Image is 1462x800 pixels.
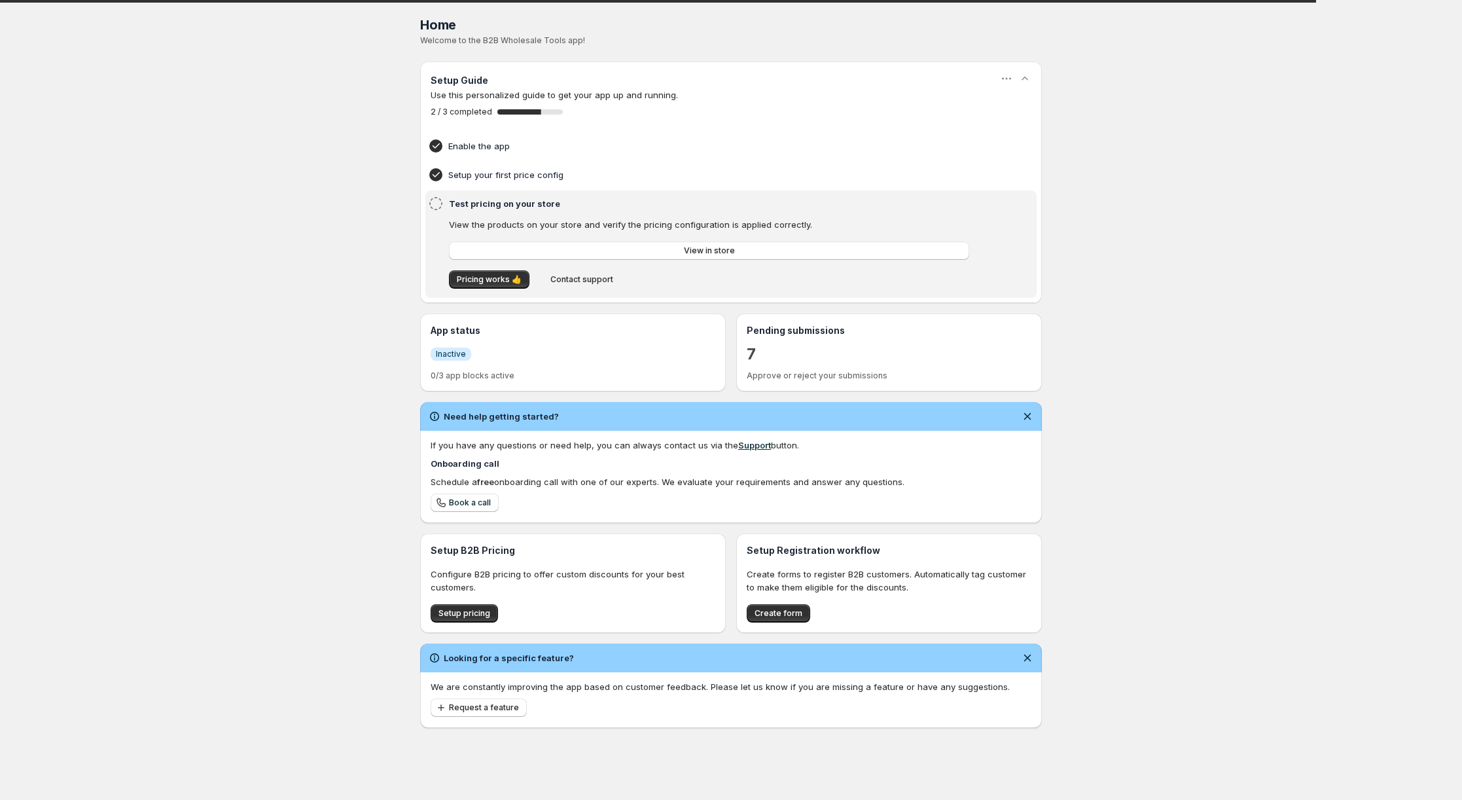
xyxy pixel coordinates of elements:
[747,568,1031,594] p: Create forms to register B2B customers. Automatically tag customer to make them eligible for the ...
[747,544,1031,557] h3: Setup Registration workflow
[436,349,466,359] span: Inactive
[550,274,613,285] span: Contact support
[747,324,1031,337] h3: Pending submissions
[449,270,529,289] button: Pricing works 👍
[431,604,498,623] button: Setup pricing
[431,544,715,557] h3: Setup B2B Pricing
[449,218,969,231] p: View the products on your store and verify the pricing configuration is applied correctly.
[444,651,574,664] h2: Looking for a specific feature?
[477,477,494,487] b: free
[431,439,1031,452] div: If you have any questions or need help, you can always contact us via the button.
[543,270,621,289] button: Contact support
[755,608,802,619] span: Create form
[1018,407,1037,426] button: Dismiss notification
[431,494,499,512] a: Book a call
[444,410,559,423] h2: Need help getting started?
[431,699,527,717] button: Request a feature
[449,498,491,508] span: Book a call
[431,88,1031,101] p: Use this personalized guide to get your app up and running.
[457,274,522,285] span: Pricing works 👍
[448,139,973,153] h4: Enable the app
[420,17,456,33] span: Home
[431,324,715,337] h3: App status
[431,74,488,87] h3: Setup Guide
[431,475,1031,488] div: Schedule a onboarding call with one of our experts. We evaluate your requirements and answer any ...
[431,457,1031,470] h4: Onboarding call
[420,35,1042,46] p: Welcome to the B2B Wholesale Tools app!
[449,702,519,713] span: Request a feature
[431,568,715,594] p: Configure B2B pricing to offer custom discounts for your best customers.
[1018,649,1037,667] button: Dismiss notification
[747,604,810,623] button: Create form
[449,197,973,210] h4: Test pricing on your store
[438,608,490,619] span: Setup pricing
[431,107,492,117] span: 2 / 3 completed
[747,371,1031,381] p: Approve or reject your submissions
[738,440,771,450] a: Support
[684,245,735,256] span: View in store
[431,371,715,381] p: 0/3 app blocks active
[448,168,973,181] h4: Setup your first price config
[449,242,969,260] button: View in store
[747,344,756,365] a: 7
[431,680,1031,693] p: We are constantly improving the app based on customer feedback. Please let us know if you are mis...
[431,347,471,361] a: InfoInactive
